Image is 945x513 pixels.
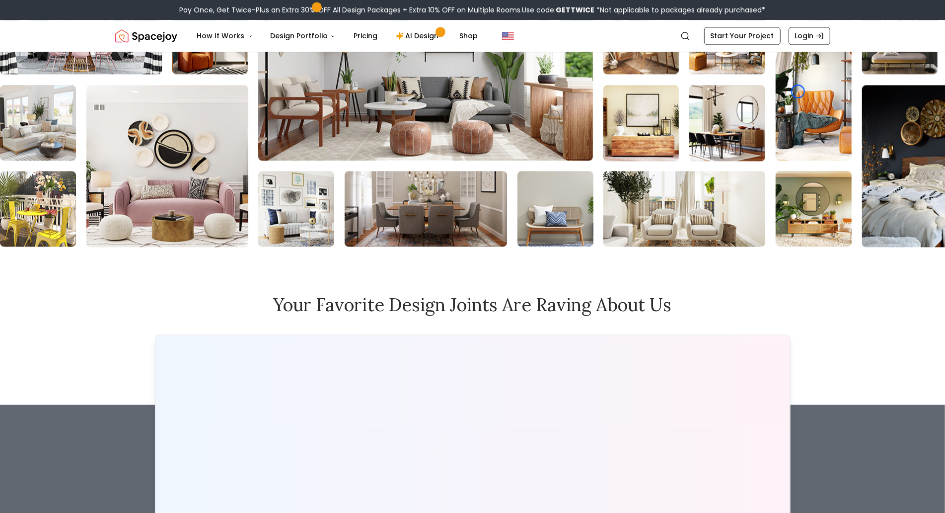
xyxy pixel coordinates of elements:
[388,26,450,46] a: AI Design
[452,26,486,46] a: Shop
[502,30,514,42] img: United States
[189,26,486,46] nav: Main
[115,26,177,46] img: Spacejoy Logo
[180,5,766,15] div: Pay Once, Get Twice-Plus an Extra 30% OFF All Design Packages + Extra 10% OFF on Multiple Rooms.
[115,295,830,315] h2: Your favorite design joints are raving about us
[346,26,386,46] a: Pricing
[115,20,830,52] nav: Global
[595,5,766,15] span: *Not applicable to packages already purchased*
[556,5,595,15] b: GETTWICE
[189,26,261,46] button: How It Works
[522,5,595,15] span: Use code:
[115,26,177,46] a: Spacejoy
[704,27,781,45] a: Start Your Project
[789,27,830,45] a: Login
[263,26,344,46] button: Design Portfolio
